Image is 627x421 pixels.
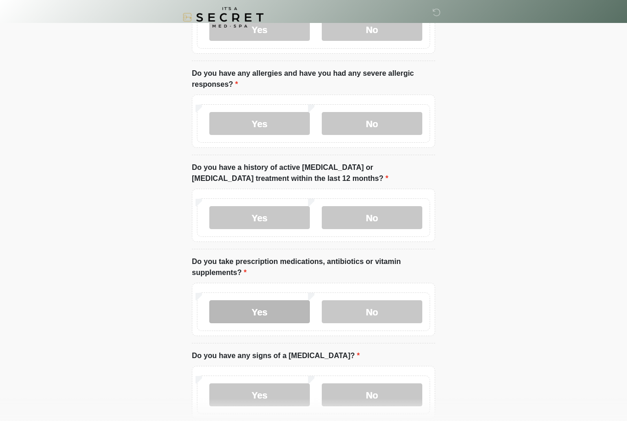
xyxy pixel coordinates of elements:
label: Do you take prescription medications, antibiotics or vitamin supplements? [192,256,435,278]
label: Yes [209,383,310,406]
label: Yes [209,112,310,135]
label: No [322,383,422,406]
label: Do you have a history of active [MEDICAL_DATA] or [MEDICAL_DATA] treatment within the last 12 mon... [192,162,435,184]
label: Yes [209,300,310,323]
label: No [322,112,422,135]
label: Yes [209,206,310,229]
label: Do you have any allergies and have you had any severe allergic responses? [192,68,435,90]
label: Do you have any signs of a [MEDICAL_DATA]? [192,350,360,361]
label: No [322,300,422,323]
label: No [322,206,422,229]
img: It's A Secret Med Spa Logo [183,7,263,28]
